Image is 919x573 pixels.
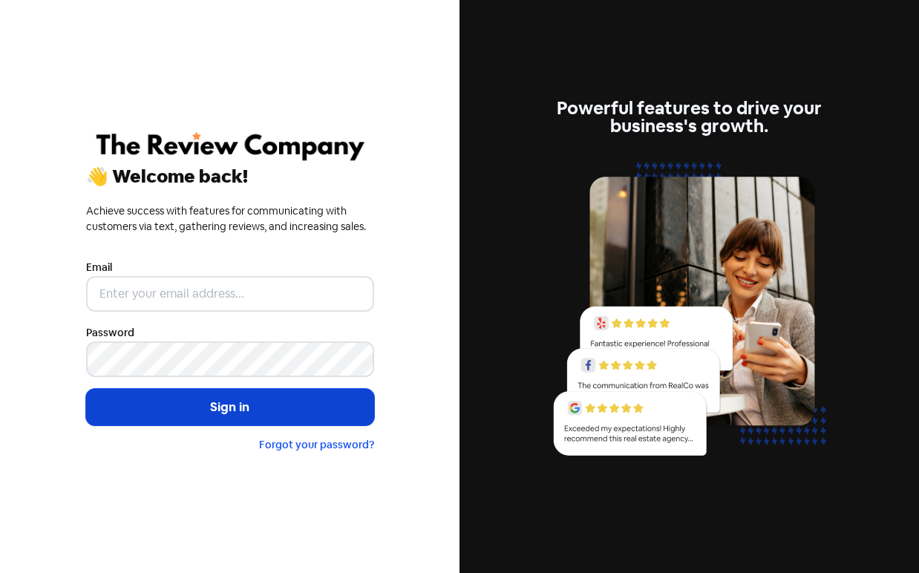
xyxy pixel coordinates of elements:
label: Email [86,260,112,275]
div: Achieve success with features for communicating with customers via text, gathering reviews, and i... [86,203,374,235]
label: Password [86,325,134,341]
img: reviews [546,153,834,473]
button: Sign in [86,389,374,426]
input: Enter your email address... [86,276,374,312]
a: Forgot your password? [259,438,374,451]
div: Powerful features to drive your business's growth. [546,99,834,135]
div: 👋 Welcome back! [86,168,374,186]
